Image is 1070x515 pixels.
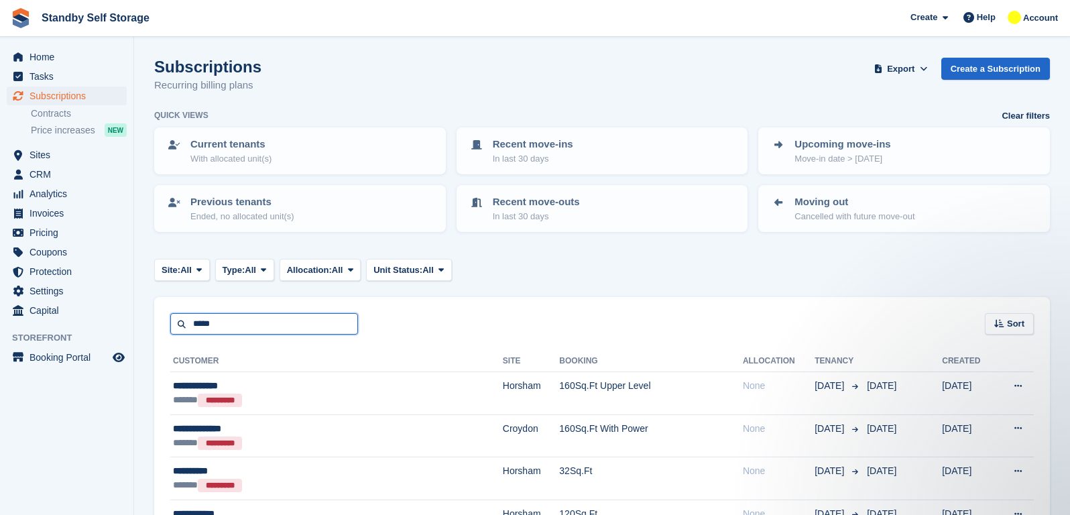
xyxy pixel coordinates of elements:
[29,204,110,223] span: Invoices
[154,109,209,121] h6: Quick views
[872,58,931,80] button: Export
[190,194,294,210] p: Previous tenants
[111,349,127,365] a: Preview store
[7,301,127,320] a: menu
[11,8,31,28] img: stora-icon-8386f47178a22dfd0bd8f6a31ec36ba5ce8667c1dd55bd0f319d3a0aa187defe.svg
[29,348,110,367] span: Booking Portal
[7,262,127,281] a: menu
[29,282,110,300] span: Settings
[794,210,914,223] p: Cancelled with future move-out
[36,7,155,29] a: Standby Self Storage
[493,194,580,210] p: Recent move-outs
[156,129,444,173] a: Current tenants With allocated unit(s)
[1007,317,1024,331] span: Sort
[559,372,743,415] td: 160Sq.Ft Upper Level
[162,264,180,277] span: Site:
[743,379,815,393] div: None
[503,351,560,372] th: Site
[29,243,110,262] span: Coupons
[941,58,1050,80] a: Create a Subscription
[887,62,914,76] span: Export
[7,204,127,223] a: menu
[867,380,896,391] span: [DATE]
[493,137,573,152] p: Recent move-ins
[280,259,361,281] button: Allocation: All
[743,351,815,372] th: Allocation
[7,184,127,203] a: menu
[31,107,127,120] a: Contracts
[29,301,110,320] span: Capital
[29,67,110,86] span: Tasks
[493,152,573,166] p: In last 30 days
[12,331,133,345] span: Storefront
[332,264,343,277] span: All
[29,165,110,184] span: CRM
[493,210,580,223] p: In last 30 days
[458,186,747,231] a: Recent move-outs In last 30 days
[1023,11,1058,25] span: Account
[7,87,127,105] a: menu
[867,465,896,476] span: [DATE]
[7,67,127,86] a: menu
[29,223,110,242] span: Pricing
[743,422,815,436] div: None
[760,186,1049,231] a: Moving out Cancelled with future move-out
[373,264,422,277] span: Unit Status:
[794,152,890,166] p: Move-in date > [DATE]
[366,259,451,281] button: Unit Status: All
[815,422,847,436] span: [DATE]
[794,194,914,210] p: Moving out
[867,423,896,434] span: [DATE]
[1008,11,1021,24] img: Glenn Fisher
[154,259,210,281] button: Site: All
[29,184,110,203] span: Analytics
[942,372,995,415] td: [DATE]
[815,351,861,372] th: Tenancy
[287,264,332,277] span: Allocation:
[559,414,743,457] td: 160Sq.Ft With Power
[7,348,127,367] a: menu
[245,264,256,277] span: All
[170,351,503,372] th: Customer
[7,165,127,184] a: menu
[559,457,743,500] td: 32Sq.Ft
[942,414,995,457] td: [DATE]
[31,123,127,137] a: Price increases NEW
[154,78,261,93] p: Recurring billing plans
[105,123,127,137] div: NEW
[760,129,1049,173] a: Upcoming move-ins Move-in date > [DATE]
[29,262,110,281] span: Protection
[215,259,274,281] button: Type: All
[7,48,127,66] a: menu
[794,137,890,152] p: Upcoming move-ins
[190,137,272,152] p: Current tenants
[1002,109,1050,123] a: Clear filters
[942,457,995,500] td: [DATE]
[942,351,995,372] th: Created
[223,264,245,277] span: Type:
[503,457,560,500] td: Horsham
[29,48,110,66] span: Home
[156,186,444,231] a: Previous tenants Ended, no allocated unit(s)
[422,264,434,277] span: All
[503,414,560,457] td: Croydon
[815,379,847,393] span: [DATE]
[7,243,127,262] a: menu
[7,146,127,164] a: menu
[180,264,192,277] span: All
[7,282,127,300] a: menu
[190,210,294,223] p: Ended, no allocated unit(s)
[815,464,847,478] span: [DATE]
[910,11,937,24] span: Create
[743,464,815,478] div: None
[458,129,747,173] a: Recent move-ins In last 30 days
[977,11,996,24] span: Help
[7,223,127,242] a: menu
[190,152,272,166] p: With allocated unit(s)
[154,58,261,76] h1: Subscriptions
[29,146,110,164] span: Sites
[31,124,95,137] span: Price increases
[559,351,743,372] th: Booking
[29,87,110,105] span: Subscriptions
[503,372,560,415] td: Horsham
